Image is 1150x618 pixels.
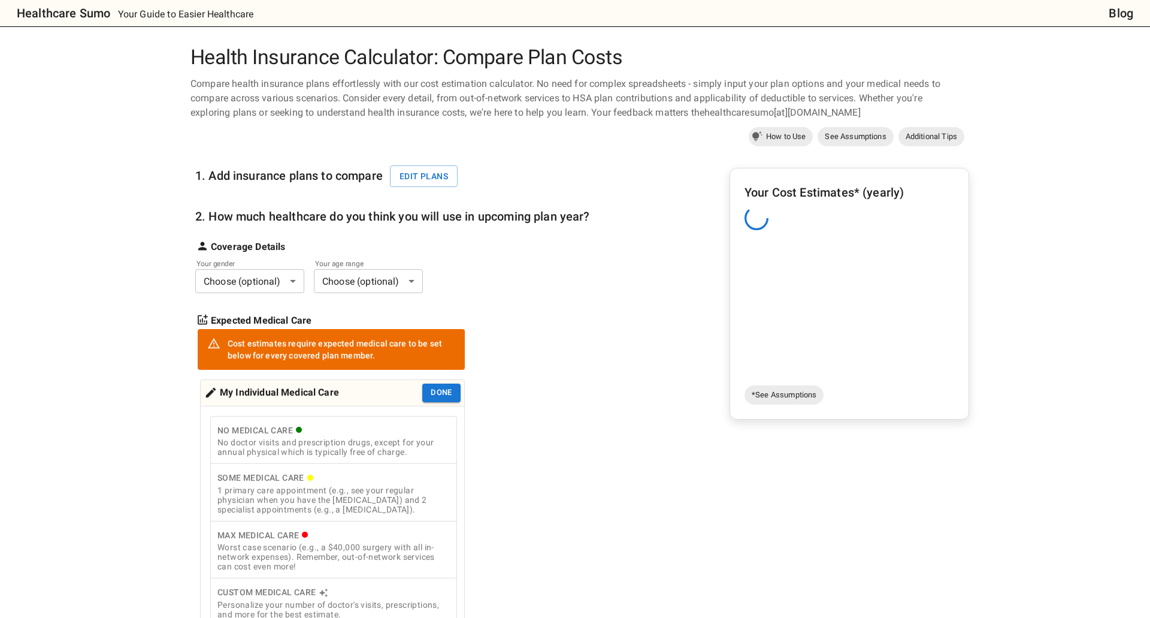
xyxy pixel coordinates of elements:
h1: Health Insurance Calculator: Compare Plan Costs [186,46,964,70]
button: Done [422,384,461,402]
button: Some Medical Care1 primary care appointment (e.g., see your regular physician when you have the [... [210,463,457,521]
div: Choose (optional) [195,269,304,293]
h6: Healthcare Sumo [17,4,110,23]
div: Compare health insurance plans effortlessly with our cost estimation calculator. No need for comp... [186,77,964,120]
div: No doctor visits and prescription drugs, except for your annual physical which is typically free ... [217,438,450,457]
div: Worst case scenario (e.g., a $40,000 surgery with all in-network expenses). Remember, out-of-netw... [217,542,450,571]
button: Edit plans [390,165,458,188]
a: *See Assumptions [745,385,824,405]
div: No Medical Care [217,423,450,438]
button: Max Medical CareWorst case scenario (e.g., a $40,000 surgery with all in-network expenses). Remem... [210,521,457,579]
label: Your gender [196,258,287,269]
label: Your age range [315,258,406,269]
span: See Assumptions [818,131,893,143]
a: Additional Tips [898,127,964,146]
h6: 2. How much healthcare do you think you will use in upcoming plan year? [195,207,590,226]
a: See Assumptions [818,127,893,146]
div: 1 primary care appointment (e.g., see your regular physician when you have the [MEDICAL_DATA]) an... [217,486,450,514]
h6: 1. Add insurance plans to compare [195,165,465,188]
span: *See Assumptions [745,389,824,401]
span: Additional Tips [898,131,964,143]
div: Cost estimates require expected medical care to be set below for every covered plan member. [228,333,455,366]
div: Some Medical Care [217,471,450,486]
a: Blog [1109,4,1133,23]
a: Healthcare Sumo [7,4,110,23]
h6: Your Cost Estimates* (yearly) [745,183,954,202]
span: How to Use [759,131,813,143]
div: Max Medical Care [217,528,450,543]
strong: Coverage Details [211,240,285,254]
p: Your Guide to Easier Healthcare [118,7,254,22]
strong: Expected Medical Care [211,313,311,328]
button: No Medical CareNo doctor visits and prescription drugs, except for your annual physical which is ... [210,416,457,465]
div: My Individual Medical Care [204,384,339,402]
div: Choose (optional) [314,269,423,293]
div: Custom Medical Care [217,585,450,600]
a: How to Use [749,127,813,146]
